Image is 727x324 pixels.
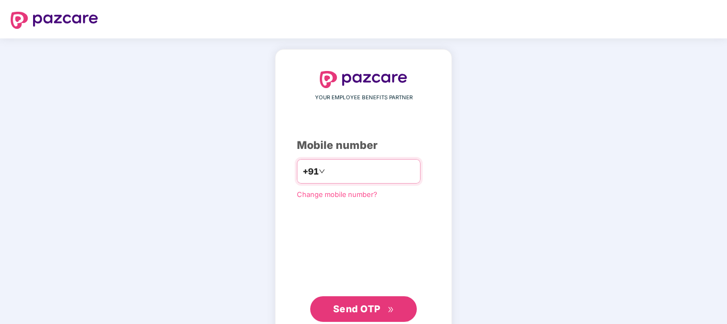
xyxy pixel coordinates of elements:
span: double-right [387,306,394,313]
img: logo [320,71,407,88]
span: Send OTP [333,303,381,314]
img: logo [11,12,98,29]
span: +91 [303,165,319,178]
a: Change mobile number? [297,190,377,199]
span: down [319,168,325,175]
button: Send OTPdouble-right [310,296,417,322]
div: Mobile number [297,137,430,154]
span: YOUR EMPLOYEE BENEFITS PARTNER [315,93,413,102]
